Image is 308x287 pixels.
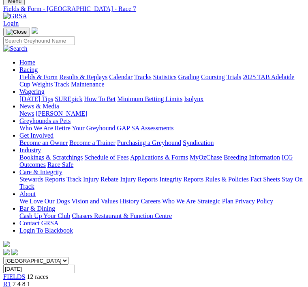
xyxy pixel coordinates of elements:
a: How To Bet [84,95,116,102]
div: Greyhounds as Pets [19,125,305,132]
a: Results & Replays [59,73,107,80]
a: Bar & Dining [19,205,55,212]
div: Get Involved [19,139,305,147]
a: Bookings & Scratchings [19,154,83,161]
a: [DATE] Tips [19,95,53,102]
a: Coursing [201,73,225,80]
a: Contact GRSA [19,220,58,227]
a: MyOzChase [190,154,222,161]
div: Care & Integrity [19,176,305,190]
a: Isolynx [184,95,203,102]
a: Industry [19,147,41,153]
a: Rules & Policies [205,176,249,183]
a: Stewards Reports [19,176,65,183]
a: Fact Sheets [250,176,280,183]
a: 2025 TAB Adelaide Cup [19,73,294,88]
a: Track Maintenance [54,81,104,88]
span: 12 races [27,273,48,280]
img: twitter.svg [11,249,18,255]
a: Chasers Restaurant & Function Centre [72,212,172,219]
input: Search [3,37,75,45]
a: Greyhounds as Pets [19,117,71,124]
div: Racing [19,73,305,88]
a: Who We Are [19,125,53,132]
a: Wagering [19,88,45,95]
a: [PERSON_NAME] [36,110,87,117]
a: Racing [19,66,38,73]
a: Track Injury Rebate [66,176,118,183]
div: Bar & Dining [19,212,305,220]
a: Applications & Forms [130,154,188,161]
img: facebook.svg [3,249,10,255]
a: Get Involved [19,132,53,139]
a: Care & Integrity [19,168,62,175]
a: News & Media [19,103,59,110]
a: Become an Owner [19,139,68,146]
a: Fields & Form - [GEOGRAPHIC_DATA] - Race 7 [3,5,305,13]
a: Integrity Reports [159,176,203,183]
img: logo-grsa-white.png [3,241,10,247]
a: Retire Your Greyhound [55,125,115,132]
div: Wagering [19,95,305,103]
a: Strategic Plan [197,198,233,205]
a: About [19,190,36,197]
img: GRSA [3,13,27,20]
div: News & Media [19,110,305,117]
a: Careers [141,198,160,205]
a: Cash Up Your Club [19,212,70,219]
a: News [19,110,34,117]
input: Select date [3,265,75,273]
a: Login [3,20,19,27]
a: Minimum Betting Limits [117,95,182,102]
a: History [120,198,139,205]
div: Industry [19,154,305,168]
a: Trials [226,73,241,80]
a: Who We Are [162,198,196,205]
a: Purchasing a Greyhound [117,139,181,146]
a: GAP SA Assessments [117,125,174,132]
img: Close [6,29,27,35]
a: We Love Our Dogs [19,198,70,205]
a: ICG Outcomes [19,154,293,168]
a: FIELDS [3,273,25,280]
img: logo-grsa-white.png [32,27,38,34]
a: Injury Reports [120,176,158,183]
a: Tracks [134,73,152,80]
a: Syndication [183,139,214,146]
a: Privacy Policy [235,198,273,205]
a: Breeding Information [224,154,280,161]
img: Search [3,45,28,52]
a: Statistics [153,73,177,80]
div: About [19,198,305,205]
a: Become a Trainer [69,139,115,146]
a: Home [19,59,35,66]
a: Login To Blackbook [19,227,73,234]
a: Schedule of Fees [84,154,128,161]
a: Vision and Values [71,198,118,205]
a: Calendar [109,73,133,80]
button: Toggle navigation [3,28,30,37]
a: Stay On Track [19,176,303,190]
a: Grading [178,73,199,80]
a: SUREpick [55,95,82,102]
a: Fields & Form [19,73,58,80]
a: Weights [32,81,53,88]
a: Race Safe [47,161,73,168]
